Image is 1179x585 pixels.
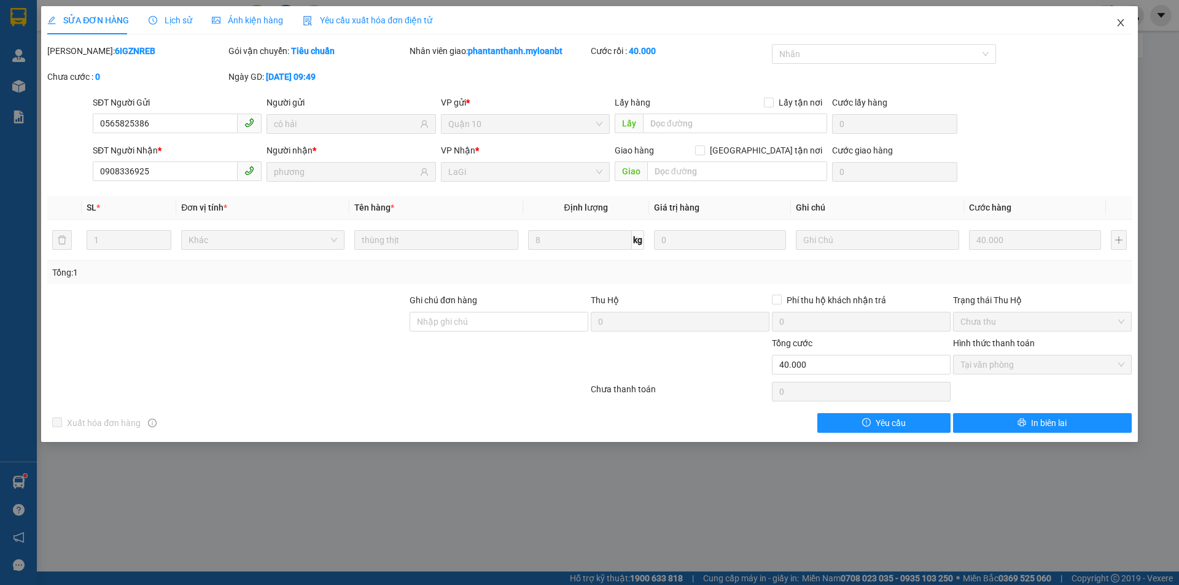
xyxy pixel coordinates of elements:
[303,16,313,26] img: icon
[410,295,477,305] label: Ghi chú đơn hàng
[615,161,647,181] span: Giao
[448,163,602,181] span: LaGi
[772,338,812,348] span: Tổng cước
[629,46,656,56] b: 40.000
[149,15,192,25] span: Lịch sử
[95,72,100,82] b: 0
[782,293,891,307] span: Phí thu hộ khách nhận trả
[93,144,262,157] div: SĐT Người Nhận
[591,295,619,305] span: Thu Hộ
[862,418,871,428] span: exclamation-circle
[705,144,827,157] span: [GEOGRAPHIC_DATA] tận nơi
[115,46,155,56] b: 6IGZNREB
[181,203,227,212] span: Đơn vị tính
[832,162,957,182] input: Cước giao hàng
[148,419,157,427] span: info-circle
[615,98,650,107] span: Lấy hàng
[149,16,157,25] span: clock-circle
[354,203,394,212] span: Tên hàng
[274,117,417,131] input: Tên người gửi
[410,44,588,58] div: Nhân viên giao:
[244,166,254,176] span: phone
[87,203,96,212] span: SL
[267,144,435,157] div: Người nhận
[47,44,226,58] div: [PERSON_NAME]:
[960,312,1124,331] span: Chưa thu
[266,72,316,82] b: [DATE] 09:49
[47,16,56,25] span: edit
[953,293,1132,307] div: Trạng thái Thu Hộ
[267,96,435,109] div: Người gửi
[876,416,906,430] span: Yêu cầu
[189,231,337,249] span: Khác
[564,203,608,212] span: Định lượng
[228,44,407,58] div: Gói vận chuyển:
[1116,18,1126,28] span: close
[589,382,771,404] div: Chưa thanh toán
[212,16,220,25] span: picture
[796,230,959,250] input: Ghi Chú
[47,70,226,83] div: Chưa cước :
[654,203,699,212] span: Giá trị hàng
[1111,230,1127,250] button: plus
[410,312,588,331] input: Ghi chú đơn hàng
[591,44,769,58] div: Cước rồi :
[354,230,518,250] input: VD: Bàn, Ghế
[647,161,827,181] input: Dọc đường
[212,15,283,25] span: Ảnh kiện hàng
[441,96,610,109] div: VP gửi
[969,230,1101,250] input: 0
[448,115,602,133] span: Quận 10
[960,355,1124,374] span: Tại văn phòng
[228,70,407,83] div: Ngày GD:
[832,98,887,107] label: Cước lấy hàng
[420,120,429,128] span: user
[953,413,1132,433] button: printerIn biên lai
[441,145,475,155] span: VP Nhận
[615,145,654,155] span: Giao hàng
[1103,6,1138,41] button: Close
[632,230,644,250] span: kg
[832,145,893,155] label: Cước giao hàng
[791,196,964,220] th: Ghi chú
[47,15,129,25] span: SỬA ĐƠN HÀNG
[291,46,335,56] b: Tiêu chuẩn
[969,203,1011,212] span: Cước hàng
[274,165,417,179] input: Tên người nhận
[303,15,432,25] span: Yêu cầu xuất hóa đơn điện tử
[1018,418,1026,428] span: printer
[62,416,146,430] span: Xuất hóa đơn hàng
[1031,416,1067,430] span: In biên lai
[468,46,562,56] b: phantanthanh.myloanbt
[93,96,262,109] div: SĐT Người Gửi
[615,114,643,133] span: Lấy
[420,168,429,176] span: user
[244,118,254,128] span: phone
[832,114,957,134] input: Cước lấy hàng
[643,114,827,133] input: Dọc đường
[817,413,951,433] button: exclamation-circleYêu cầu
[654,230,786,250] input: 0
[774,96,827,109] span: Lấy tận nơi
[953,338,1035,348] label: Hình thức thanh toán
[52,266,455,279] div: Tổng: 1
[52,230,72,250] button: delete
